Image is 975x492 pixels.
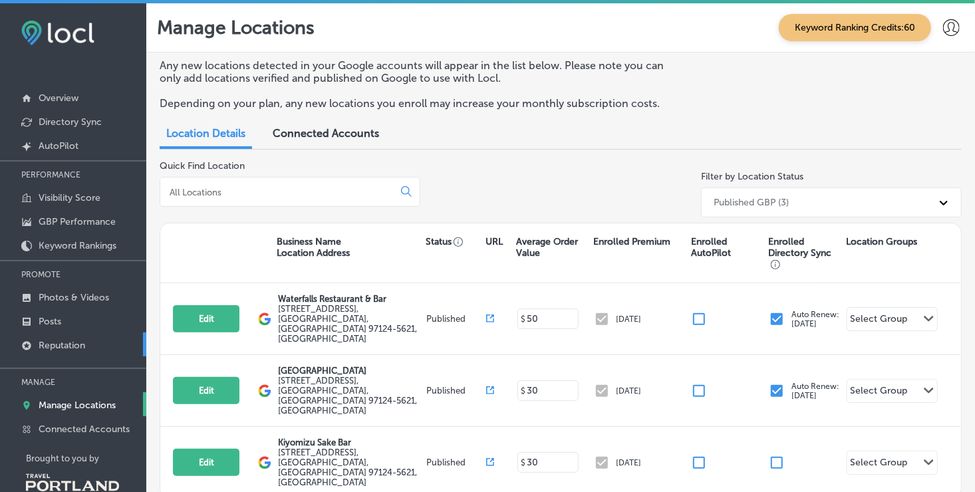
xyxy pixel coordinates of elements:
[278,304,424,344] label: [STREET_ADDRESS] , [GEOGRAPHIC_DATA], [GEOGRAPHIC_DATA] 97124-5621, [GEOGRAPHIC_DATA]
[26,453,146,463] p: Brought to you by
[39,400,116,411] p: Manage Locations
[157,17,315,39] p: Manage Locations
[516,236,586,259] p: Average Order Value
[846,236,917,247] p: Location Groups
[39,116,102,128] p: Directory Sync
[173,377,239,404] button: Edit
[160,59,681,84] p: Any new locations detected in your Google accounts will appear in the list below. Please note you...
[426,386,486,396] p: Published
[617,314,642,324] p: [DATE]
[278,437,424,447] p: Kiyomizu Sake Bar
[278,376,424,416] label: [STREET_ADDRESS] , [GEOGRAPHIC_DATA], [GEOGRAPHIC_DATA] 97124-5621, [GEOGRAPHIC_DATA]
[426,457,486,467] p: Published
[779,14,931,41] span: Keyword Ranking Credits: 60
[258,384,271,398] img: logo
[851,457,908,472] div: Select Group
[278,366,424,376] p: [GEOGRAPHIC_DATA]
[426,236,486,247] p: Status
[521,386,526,396] p: $
[39,192,100,203] p: Visibility Score
[593,236,670,247] p: Enrolled Premium
[273,127,379,140] span: Connected Accounts
[426,314,486,324] p: Published
[278,294,424,304] p: Waterfalls Restaurant & Bar
[168,186,390,198] input: All Locations
[166,127,245,140] span: Location Details
[160,160,245,172] label: Quick Find Location
[39,340,85,351] p: Reputation
[39,216,116,227] p: GBP Performance
[39,424,130,435] p: Connected Accounts
[160,97,681,110] p: Depending on your plan, any new locations you enroll may increase your monthly subscription costs.
[521,314,526,324] p: $
[278,447,424,487] label: [STREET_ADDRESS] , [GEOGRAPHIC_DATA], [GEOGRAPHIC_DATA] 97124-5621, [GEOGRAPHIC_DATA]
[258,456,271,469] img: logo
[39,316,61,327] p: Posts
[851,385,908,400] div: Select Group
[39,140,78,152] p: AutoPilot
[691,236,762,259] p: Enrolled AutoPilot
[39,92,78,104] p: Overview
[701,171,803,182] label: Filter by Location Status
[21,21,94,45] img: fda3e92497d09a02dc62c9cd864e3231.png
[277,236,350,259] p: Business Name Location Address
[26,474,119,491] img: Travel Portland
[617,458,642,467] p: [DATE]
[173,449,239,476] button: Edit
[851,313,908,328] div: Select Group
[791,310,839,328] p: Auto Renew: [DATE]
[173,305,239,332] button: Edit
[521,458,526,467] p: $
[769,236,840,270] p: Enrolled Directory Sync
[486,236,503,247] p: URL
[791,382,839,400] p: Auto Renew: [DATE]
[258,312,271,326] img: logo
[39,292,109,303] p: Photos & Videos
[39,240,116,251] p: Keyword Rankings
[714,197,789,208] div: Published GBP (3)
[617,386,642,396] p: [DATE]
